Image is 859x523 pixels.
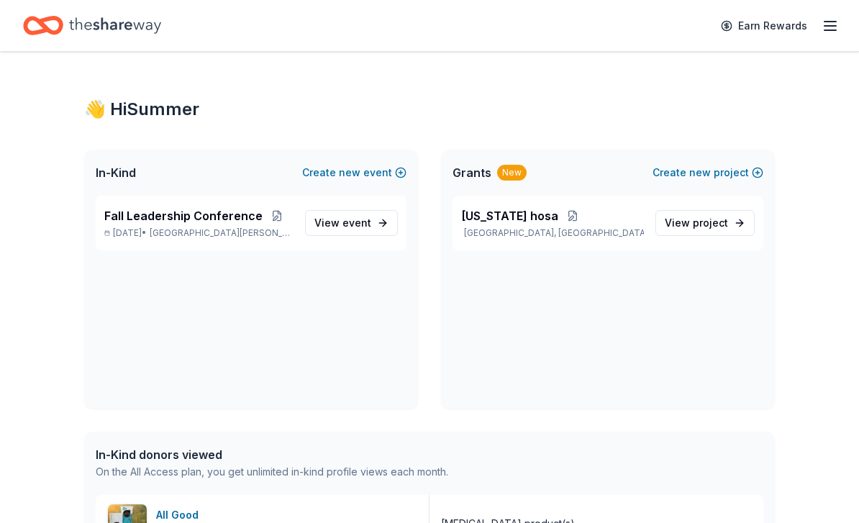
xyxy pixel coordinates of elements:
[339,164,360,181] span: new
[96,446,448,463] div: In-Kind donors viewed
[305,210,398,236] a: View event
[23,9,161,42] a: Home
[302,164,406,181] button: Createnewevent
[96,463,448,481] div: On the All Access plan, you get unlimited in-kind profile views each month.
[314,214,371,232] span: View
[461,207,558,224] span: [US_STATE] hosa
[655,210,755,236] a: View project
[653,164,763,181] button: Createnewproject
[150,227,294,239] span: [GEOGRAPHIC_DATA][PERSON_NAME], [GEOGRAPHIC_DATA]
[665,214,728,232] span: View
[104,207,263,224] span: Fall Leadership Conference
[96,164,136,181] span: In-Kind
[84,98,775,121] div: 👋 Hi Summer
[104,227,294,239] p: [DATE] •
[497,165,527,181] div: New
[342,217,371,229] span: event
[453,164,491,181] span: Grants
[461,227,644,239] p: [GEOGRAPHIC_DATA], [GEOGRAPHIC_DATA]
[693,217,728,229] span: project
[712,13,816,39] a: Earn Rewards
[689,164,711,181] span: new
